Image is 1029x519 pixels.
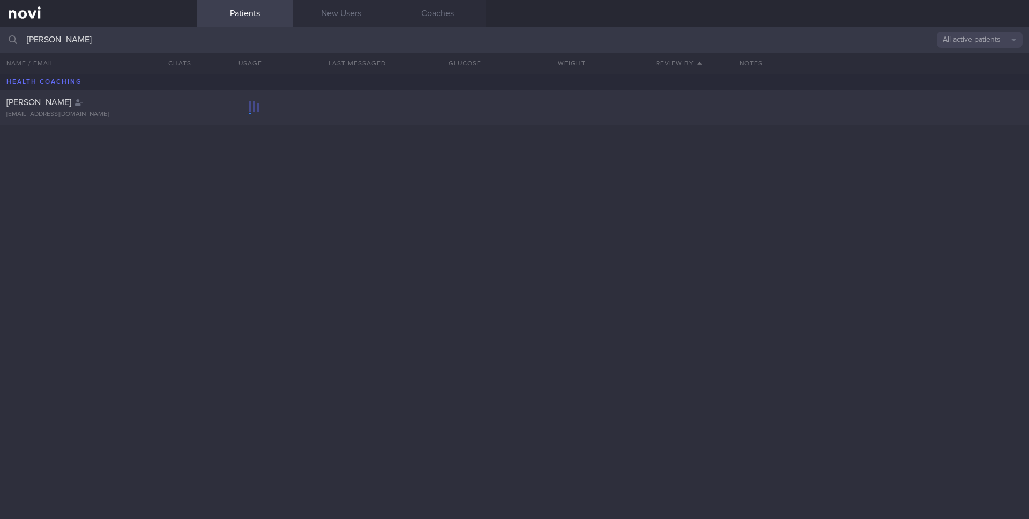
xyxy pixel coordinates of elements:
button: Weight [518,53,625,74]
div: Notes [733,53,1029,74]
button: Review By [625,53,733,74]
span: [PERSON_NAME] [6,98,71,107]
button: Chats [154,53,197,74]
button: Glucose [411,53,518,74]
div: [EMAIL_ADDRESS][DOMAIN_NAME] [6,110,190,118]
button: Last Messaged [304,53,411,74]
button: All active patients [937,32,1023,48]
div: Usage [197,53,304,74]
